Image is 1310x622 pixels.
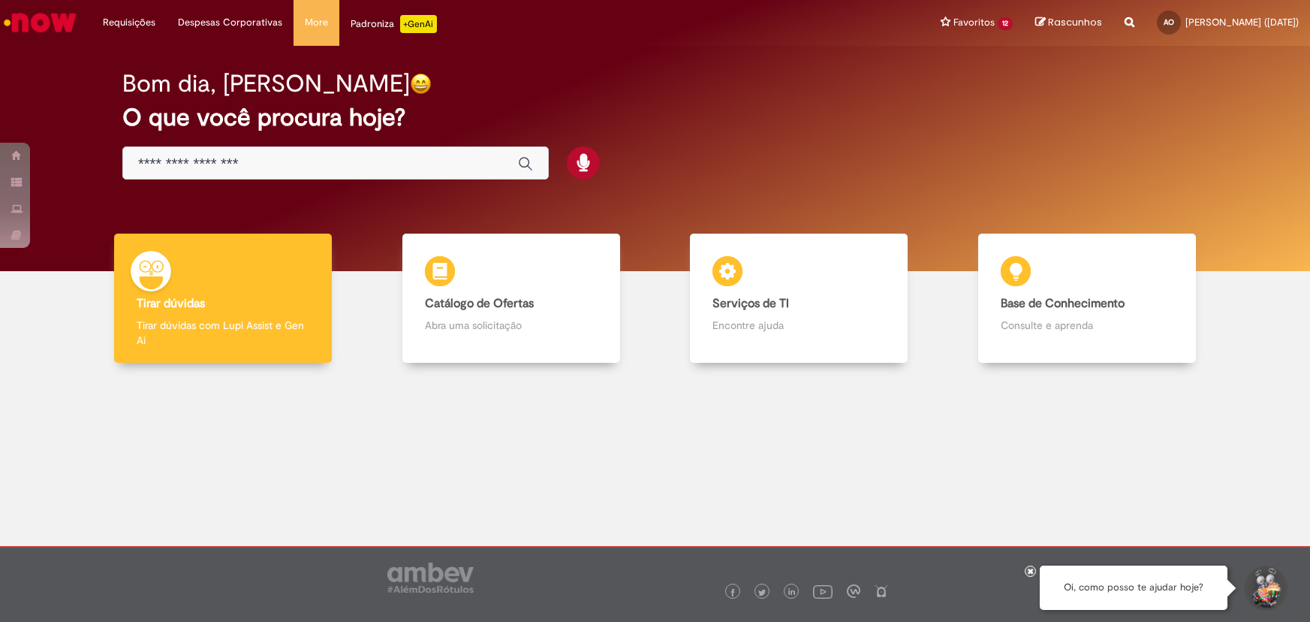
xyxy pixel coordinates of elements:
span: Favoritos [953,15,995,30]
div: Oi, como posso te ajudar hoje? [1040,566,1227,610]
p: Tirar dúvidas com Lupi Assist e Gen Ai [137,318,309,348]
a: Tirar dúvidas Tirar dúvidas com Lupi Assist e Gen Ai [79,234,367,364]
a: Rascunhos [1035,16,1102,30]
span: Requisições [103,15,155,30]
span: Rascunhos [1048,15,1102,29]
p: Abra uma solicitação [425,318,598,333]
h2: O que você procura hoje? [122,104,1188,131]
span: [PERSON_NAME] ([DATE]) [1185,16,1299,29]
span: 12 [998,17,1013,30]
img: logo_footer_facebook.png [729,589,736,596]
img: happy-face.png [410,73,432,95]
img: logo_footer_twitter.png [758,589,766,596]
div: Padroniza [351,15,437,33]
img: ServiceNow [2,8,79,38]
b: Base de Conhecimento [1001,296,1125,311]
b: Serviços de TI [712,296,789,311]
a: Catálogo de Ofertas Abra uma solicitação [367,234,655,364]
img: logo_footer_workplace.png [847,584,860,598]
a: Serviços de TI Encontre ajuda [655,234,944,364]
span: More [305,15,328,30]
span: Despesas Corporativas [178,15,282,30]
img: logo_footer_linkedin.png [788,588,796,597]
button: Iniciar Conversa de Suporte [1242,566,1287,611]
b: Tirar dúvidas [137,296,205,311]
p: Encontre ajuda [712,318,885,333]
img: logo_footer_youtube.png [813,581,833,601]
a: Base de Conhecimento Consulte e aprenda [943,234,1231,364]
img: logo_footer_naosei.png [875,584,888,598]
h2: Bom dia, [PERSON_NAME] [122,71,410,97]
img: logo_footer_ambev_rotulo_gray.png [387,563,474,593]
b: Catálogo de Ofertas [425,296,534,311]
p: Consulte e aprenda [1001,318,1173,333]
span: AO [1164,17,1174,27]
p: +GenAi [400,15,437,33]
